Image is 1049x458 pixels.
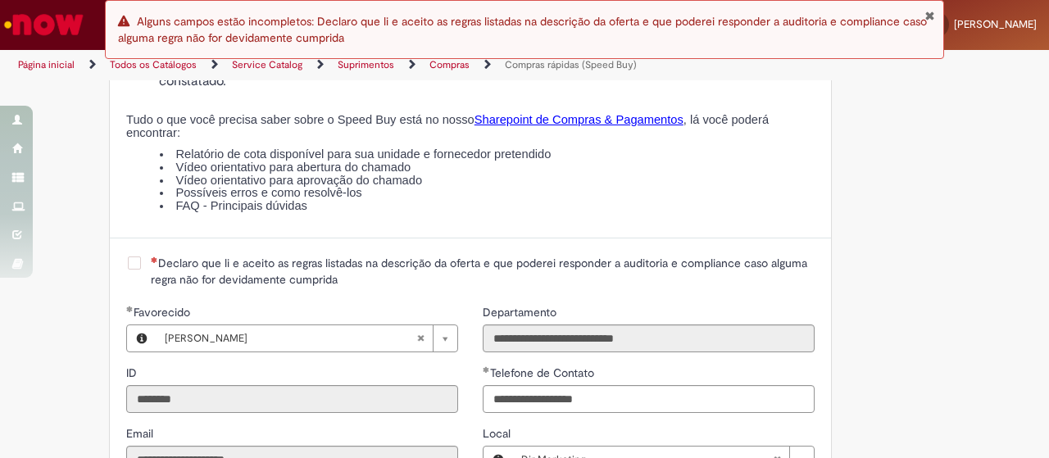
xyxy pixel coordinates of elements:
span: Somente leitura - ID [126,365,140,380]
li: Vídeo orientativo para abertura do chamado [159,161,815,175]
label: Somente leitura - Email [126,425,157,442]
button: Fechar Notificação [924,9,935,22]
label: Somente leitura - ID [126,365,140,381]
li: Possíveis erros e como resolvê-los [159,187,815,200]
span: Obrigatório Preenchido [483,366,490,373]
input: Telefone de Contato [483,385,815,413]
span: Somente leitura - Email [126,426,157,441]
span: Obrigatório Preenchido [126,306,134,312]
span: Necessários [151,256,158,263]
p: Tudo o que você precisa saber sobre o Speed Buy está no nosso , lá você poderá encontrar: [126,114,815,139]
abbr: Limpar campo Favorecido [408,325,433,351]
li: Vídeo orientativo para aprovação do chamado [159,175,815,188]
span: Local [483,426,514,441]
input: ID [126,385,458,413]
a: Compras rápidas (Speed Buy) [505,58,637,71]
img: ServiceNow [2,8,86,41]
ul: Trilhas de página [12,50,687,80]
span: Somente leitura - Departamento [483,305,560,320]
label: Somente leitura - Departamento [483,304,560,320]
a: Página inicial [18,58,75,71]
span: Telefone de Contato [490,365,597,380]
input: Departamento [483,324,815,352]
a: Todos os Catálogos [110,58,197,71]
button: Favorecido, Visualizar este registro Filipe Nery Silva [127,325,157,351]
li: FAQ - Principais dúvidas [159,200,815,213]
li: Relatório de cota disponível para sua unidade e fornecedor pretendido [159,148,815,161]
span: Alguns campos estão incompletos: Declaro que li e aceito as regras listadas na descrição da ofert... [118,14,927,45]
span: Necessários - Favorecido [134,305,193,320]
a: Sharepoint de Compras & Pagamentos [475,113,683,126]
span: [PERSON_NAME] [165,325,416,351]
a: Suprimentos [338,58,394,71]
span: Declaro que li e aceito as regras listadas na descrição da oferta e que poderei responder a audit... [151,255,815,288]
a: [PERSON_NAME]Limpar campo Favorecido [157,325,457,351]
span: [PERSON_NAME] [954,17,1037,31]
a: Compras [429,58,470,71]
a: Service Catalog [232,58,302,71]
